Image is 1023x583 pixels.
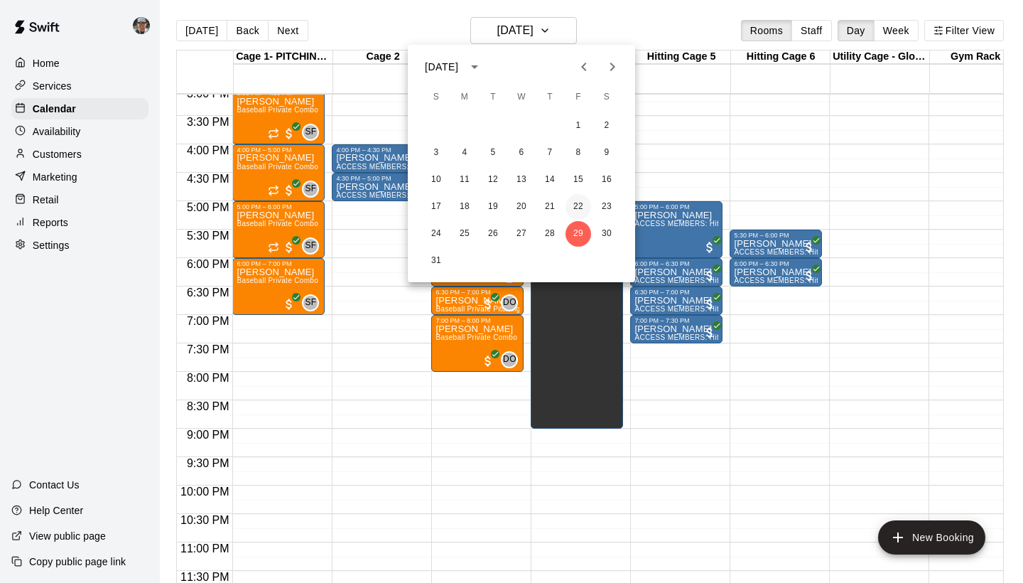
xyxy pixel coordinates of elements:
[480,140,506,166] button: 5
[537,167,563,193] button: 14
[594,140,619,166] button: 9
[452,167,477,193] button: 11
[537,140,563,166] button: 7
[565,221,591,247] button: 29
[565,83,591,112] span: Friday
[452,140,477,166] button: 4
[598,53,627,81] button: Next month
[537,83,563,112] span: Thursday
[594,194,619,220] button: 23
[594,83,619,112] span: Saturday
[423,194,449,220] button: 17
[480,83,506,112] span: Tuesday
[537,194,563,220] button: 21
[423,140,449,166] button: 3
[594,113,619,139] button: 2
[423,221,449,247] button: 24
[462,55,487,79] button: calendar view is open, switch to year view
[452,194,477,220] button: 18
[509,167,534,193] button: 13
[452,221,477,247] button: 25
[594,167,619,193] button: 16
[425,60,458,75] div: [DATE]
[565,113,591,139] button: 1
[423,248,449,274] button: 31
[537,221,563,247] button: 28
[452,83,477,112] span: Monday
[480,167,506,193] button: 12
[480,221,506,247] button: 26
[423,83,449,112] span: Sunday
[480,194,506,220] button: 19
[423,167,449,193] button: 10
[594,221,619,247] button: 30
[509,221,534,247] button: 27
[565,167,591,193] button: 15
[570,53,598,81] button: Previous month
[565,140,591,166] button: 8
[509,194,534,220] button: 20
[509,83,534,112] span: Wednesday
[565,194,591,220] button: 22
[509,140,534,166] button: 6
